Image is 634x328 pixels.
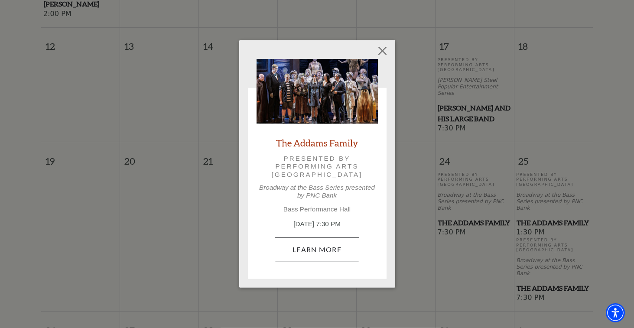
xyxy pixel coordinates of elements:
[257,205,378,213] p: Bass Performance Hall
[606,303,625,322] div: Accessibility Menu
[257,59,378,124] img: The Addams Family
[374,43,390,59] button: Close
[269,155,366,179] p: Presented by Performing Arts [GEOGRAPHIC_DATA]
[257,219,378,229] p: [DATE] 7:30 PM
[275,237,359,262] a: October 24, 7:30 PM Learn More
[257,184,378,199] p: Broadway at the Bass Series presented by PNC Bank
[276,137,358,149] a: The Addams Family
